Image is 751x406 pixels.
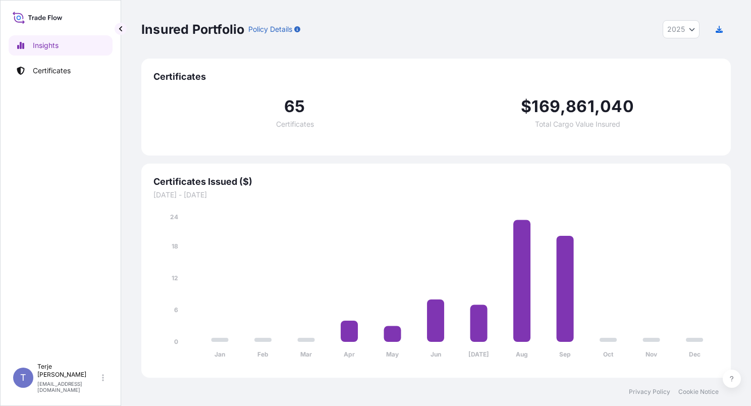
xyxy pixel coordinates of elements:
p: [EMAIL_ADDRESS][DOMAIN_NAME] [37,381,100,393]
p: Certificates [33,66,71,76]
tspan: May [386,350,399,358]
tspan: 6 [174,306,178,314]
a: Certificates [9,61,113,81]
span: Certificates [276,121,314,128]
tspan: Oct [603,350,614,358]
span: Certificates [153,71,719,83]
span: [DATE] - [DATE] [153,190,719,200]
tspan: 0 [174,338,178,345]
p: Terje [PERSON_NAME] [37,363,100,379]
tspan: 18 [172,242,178,250]
tspan: Apr [344,350,355,358]
tspan: [DATE] [468,350,489,358]
p: Insights [33,40,59,50]
tspan: Feb [257,350,269,358]
span: 65 [284,98,305,115]
tspan: 12 [172,274,178,282]
span: 169 [531,98,560,115]
tspan: Mar [300,350,312,358]
tspan: Nov [646,350,658,358]
p: Policy Details [248,24,292,34]
p: Insured Portfolio [141,21,244,37]
button: Year Selector [663,20,700,38]
span: Total Cargo Value Insured [535,121,620,128]
a: Cookie Notice [678,388,719,396]
tspan: Jan [214,350,225,358]
a: Privacy Policy [629,388,670,396]
tspan: Sep [559,350,571,358]
tspan: Aug [516,350,528,358]
span: 861 [566,98,595,115]
a: Insights [9,35,113,56]
span: 040 [600,98,634,115]
span: , [595,98,600,115]
span: T [20,373,26,383]
tspan: Jun [431,350,441,358]
tspan: Dec [689,350,701,358]
span: $ [521,98,531,115]
span: Certificates Issued ($) [153,176,719,188]
span: , [560,98,566,115]
tspan: 24 [170,213,178,221]
span: 2025 [667,24,685,34]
